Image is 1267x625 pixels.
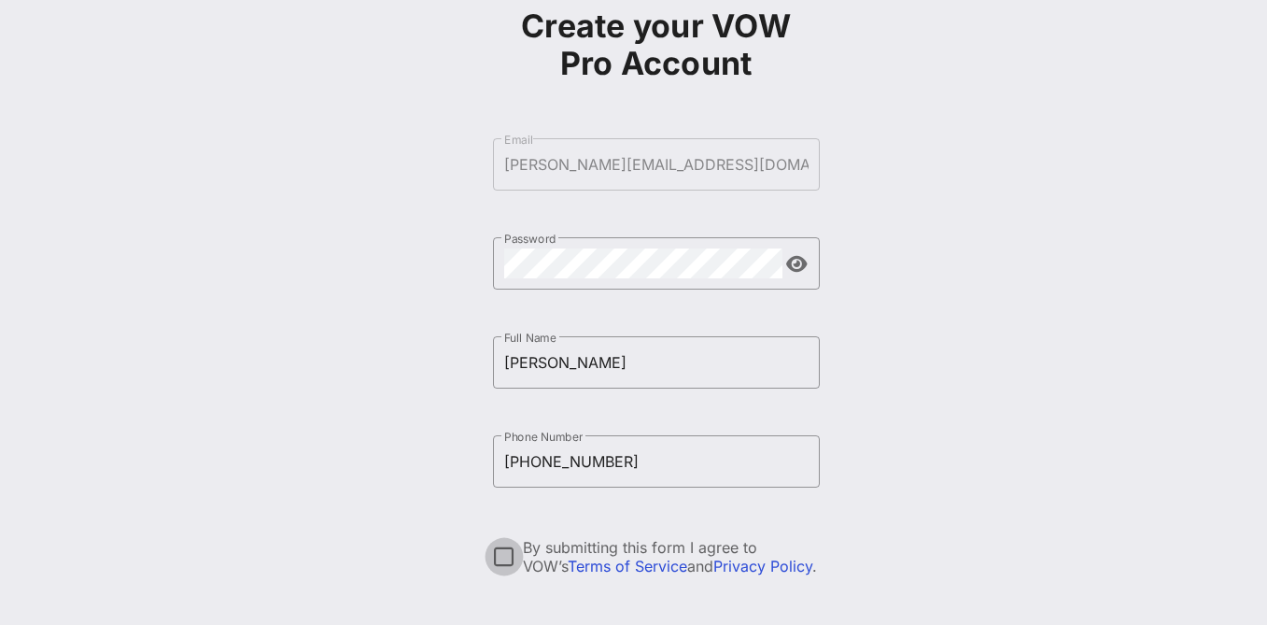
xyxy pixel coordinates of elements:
label: Full Name [504,331,556,345]
a: Privacy Policy [713,557,812,575]
label: Email [504,133,533,147]
button: append icon [786,255,808,274]
a: Terms of Service [568,557,687,575]
label: Password [504,232,556,246]
label: Phone Number [504,430,583,444]
h1: Create your VOW Pro Account [493,7,820,82]
div: By submitting this form I agree to VOW’s and . [523,538,820,575]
